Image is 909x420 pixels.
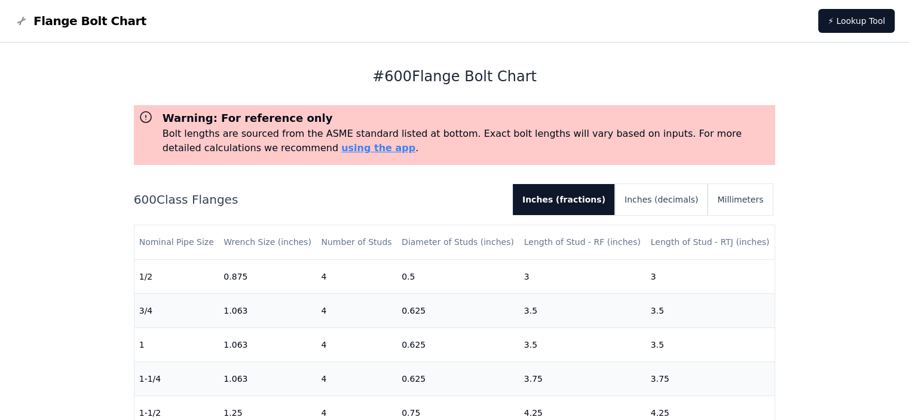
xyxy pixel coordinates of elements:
[646,361,775,396] td: 3.75
[134,259,219,293] td: 1/2
[341,142,415,154] a: using the app
[646,327,775,361] td: 3.5
[14,13,146,29] a: Flange Bolt Chart LogoFlange Bolt Chart
[134,361,219,396] td: 1-1/4
[316,225,397,259] th: Number of Studs
[163,110,771,127] h3: Warning: For reference only
[134,327,219,361] td: 1
[615,184,708,215] button: Inches (decimals)
[708,184,773,215] button: Millimeters
[646,225,775,259] th: Length of Stud - RTJ (inches)
[818,9,895,33] a: ⚡ Lookup Tool
[219,327,316,361] td: 1.063
[219,361,316,396] td: 1.063
[397,259,519,293] td: 0.5
[134,225,219,259] th: Nominal Pipe Size
[397,361,519,396] td: 0.625
[519,225,646,259] th: Length of Stud - RF (inches)
[134,191,503,208] h2: 600 Class Flanges
[513,184,615,215] button: Inches (fractions)
[397,327,519,361] td: 0.625
[134,67,776,86] h1: # 600 Flange Bolt Chart
[646,259,775,293] td: 3
[316,361,397,396] td: 4
[519,259,646,293] td: 3
[316,259,397,293] td: 4
[134,293,219,327] td: 3/4
[397,293,519,327] td: 0.625
[219,293,316,327] td: 1.063
[219,259,316,293] td: 0.875
[646,293,775,327] td: 3.5
[33,13,146,29] span: Flange Bolt Chart
[316,327,397,361] td: 4
[519,293,646,327] td: 3.5
[397,225,519,259] th: Diameter of Studs (inches)
[14,14,29,28] img: Flange Bolt Chart Logo
[519,361,646,396] td: 3.75
[219,225,316,259] th: Wrench Size (inches)
[519,327,646,361] td: 3.5
[163,127,771,155] p: Bolt lengths are sourced from the ASME standard listed at bottom. Exact bolt lengths will vary ba...
[316,293,397,327] td: 4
